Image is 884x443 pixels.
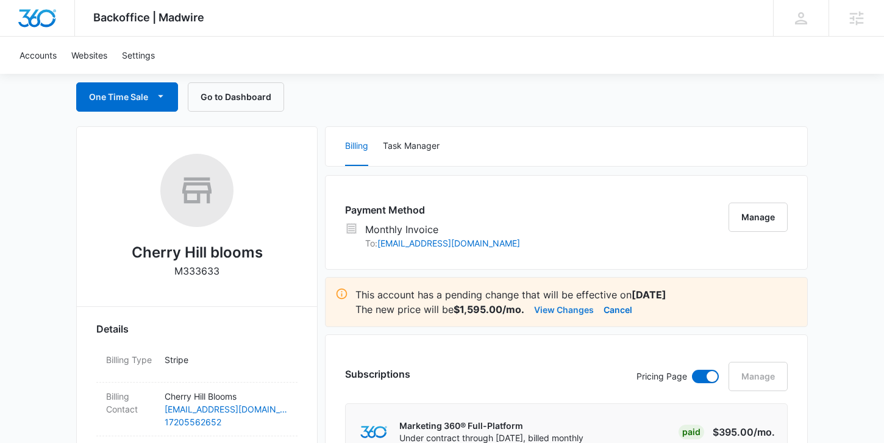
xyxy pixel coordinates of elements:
h3: Subscriptions [345,367,410,381]
img: website_grey.svg [20,32,29,41]
div: Domain Overview [46,72,109,80]
h3: Payment Method [345,203,520,217]
p: To: [365,237,520,250]
strong: [DATE] [632,289,666,301]
img: tab_keywords_by_traffic_grey.svg [121,71,131,81]
p: The new price will be [355,302,524,317]
a: [EMAIL_ADDRESS][DOMAIN_NAME] [165,403,288,416]
button: One Time Sale [76,82,178,112]
p: Stripe [165,353,288,366]
p: $395.00 [713,425,775,439]
a: Websites [64,37,115,74]
button: View Changes [534,302,594,317]
p: Marketing 360® Full-Platform [399,420,583,432]
span: Details [96,322,129,336]
button: Task Manager [383,127,440,166]
h2: Cherry Hill blooms [132,242,263,264]
span: Backoffice | Madwire [93,11,204,24]
p: Cherry Hill Blooms [165,390,288,403]
button: Cancel [604,302,632,317]
div: Keywords by Traffic [135,72,205,80]
a: Accounts [12,37,64,74]
a: [EMAIL_ADDRESS][DOMAIN_NAME] [377,238,520,248]
button: Billing [345,127,368,166]
a: 17205562652 [165,416,288,428]
div: Billing ContactCherry Hill Blooms[EMAIL_ADDRESS][DOMAIN_NAME]17205562652 [96,383,298,436]
div: v 4.0.25 [34,20,60,29]
div: Paid [679,425,704,439]
span: /mo. [754,426,775,438]
div: Domain: [DOMAIN_NAME] [32,32,134,41]
button: Manage [729,203,788,232]
a: Settings [115,37,162,74]
strong: $1,595.00/mo. [454,303,524,315]
p: Monthly Invoice [365,222,520,237]
dt: Billing Contact [106,390,155,416]
img: tab_domain_overview_orange.svg [33,71,43,81]
button: Go to Dashboard [188,82,284,112]
p: This account has a pending change that will be effective on [355,287,797,302]
p: Pricing Page [636,370,687,383]
img: logo_orange.svg [20,20,29,29]
img: marketing360Logo [360,426,387,439]
dt: Billing Type [106,353,155,366]
div: Billing TypeStripe [96,346,298,383]
p: M333633 [174,264,219,278]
